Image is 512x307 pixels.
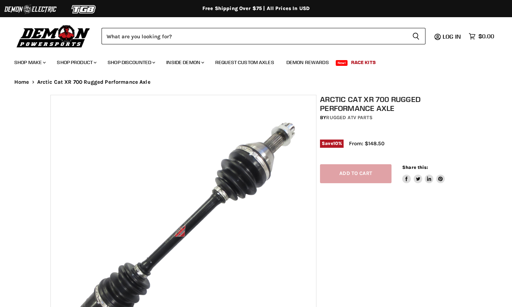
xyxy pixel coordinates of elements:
div: by [320,114,465,122]
span: Arctic Cat XR 700 Rugged Performance Axle [37,79,151,85]
a: Rugged ATV Parts [326,114,372,121]
span: $0.00 [478,33,494,40]
a: Demon Rewards [281,55,334,70]
span: Share this: [402,165,428,170]
a: Request Custom Axles [210,55,280,70]
img: TGB Logo 2 [57,3,111,16]
a: Inside Demon [161,55,208,70]
a: Race Kits [346,55,381,70]
span: Save % [320,140,344,147]
a: Shop Discounted [102,55,159,70]
aside: Share this: [402,164,445,183]
a: Shop Make [9,55,50,70]
span: New! [336,60,348,66]
a: Log in [439,33,465,40]
a: Shop Product [51,55,101,70]
input: Search [102,28,407,44]
img: Demon Electric Logo 2 [4,3,57,16]
a: $0.00 [465,31,498,42]
button: Search [407,28,425,44]
span: 10 [333,141,338,146]
span: Log in [443,33,461,40]
a: Home [14,79,29,85]
h1: Arctic Cat XR 700 Rugged Performance Axle [320,95,465,113]
ul: Main menu [9,52,492,70]
img: Demon Powersports [14,23,93,49]
span: From: $148.50 [349,140,384,147]
form: Product [102,28,425,44]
